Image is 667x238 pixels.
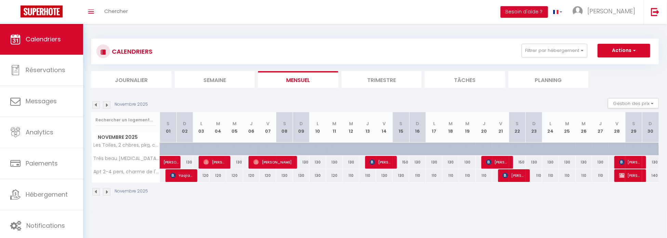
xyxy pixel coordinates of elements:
div: 130 [642,156,659,169]
abbr: M [332,120,336,127]
th: 27 [592,112,609,143]
th: 29 [625,112,642,143]
div: 130 [442,156,459,169]
div: 140 [642,169,659,182]
abbr: M [449,120,453,127]
div: 130 [376,169,393,182]
div: 130 [409,156,426,169]
button: Filtrer par hébergement [522,44,587,57]
p: Novembre 2025 [115,101,148,108]
div: 110 [459,169,476,182]
span: Analytics [26,128,53,136]
abbr: D [183,120,186,127]
div: 120 [326,169,343,182]
a: [PERSON_NAME] [160,156,177,169]
div: 150 [509,156,526,169]
div: 110 [592,169,609,182]
span: Apt 2-4 pers, charme de l'ancien, calme, vélos [93,169,161,174]
div: 120 [193,169,210,182]
div: 130 [309,156,326,169]
div: 120 [210,169,226,182]
abbr: L [550,120,552,127]
th: 14 [376,112,393,143]
th: 21 [492,112,509,143]
abbr: M [216,120,220,127]
th: 10 [309,112,326,143]
div: 130 [576,156,592,169]
span: Réservations [26,66,65,74]
div: 110 [526,169,543,182]
li: Semaine [175,71,255,88]
span: Calendriers [26,35,61,43]
button: Besoin d'aide ? [501,6,548,18]
div: 110 [343,169,360,182]
p: Novembre 2025 [115,188,148,195]
div: 130 [542,156,559,169]
input: Rechercher un logement... [95,114,156,126]
abbr: S [516,120,519,127]
abbr: D [532,120,536,127]
abbr: S [632,120,635,127]
span: Hébergement [26,190,68,199]
li: Trimestre [342,71,422,88]
th: 22 [509,112,526,143]
span: Yaojia He [170,169,192,182]
span: Les Toiles, 2 chbres, pkg, calme [93,143,161,148]
span: Novembre 2025 [92,132,160,142]
abbr: S [166,120,170,127]
th: 24 [542,112,559,143]
span: [PERSON_NAME] [163,152,179,165]
div: 110 [442,169,459,182]
div: 130 [592,156,609,169]
abbr: J [366,120,369,127]
th: 23 [526,112,543,143]
span: Notifications [26,221,65,230]
div: 110 [476,169,493,182]
abbr: L [317,120,319,127]
th: 11 [326,112,343,143]
abbr: L [200,120,202,127]
div: 150 [392,156,409,169]
abbr: V [616,120,619,127]
li: Journalier [91,71,171,88]
span: Chercher [104,8,128,15]
abbr: D [416,120,419,127]
div: 110 [409,169,426,182]
span: Très beau [MEDICAL_DATA] rénové ✮ 2 chambres ✮ Cœur de ville [93,156,161,161]
div: 130 [326,156,343,169]
div: 130 [459,156,476,169]
div: 130 [226,156,243,169]
th: 01 [160,112,177,143]
th: 04 [210,112,226,143]
div: 130 [426,156,443,169]
h3: CALENDRIERS [110,44,152,59]
div: 130 [392,169,409,182]
abbr: M [565,120,569,127]
div: 120 [243,169,260,182]
abbr: S [399,120,402,127]
button: Ouvrir le widget de chat LiveChat [5,3,26,23]
abbr: D [649,120,652,127]
img: Super Booking [21,5,63,17]
th: 16 [409,112,426,143]
div: 120 [226,169,243,182]
li: Mensuel [258,71,338,88]
abbr: M [465,120,469,127]
div: 130 [293,169,310,182]
div: 130 [276,169,293,182]
th: 05 [226,112,243,143]
th: 18 [442,112,459,143]
span: [PERSON_NAME] [253,156,292,169]
th: 03 [193,112,210,143]
th: 26 [576,112,592,143]
li: Tâches [425,71,505,88]
div: 110 [559,169,576,182]
abbr: D [299,120,303,127]
abbr: M [232,120,237,127]
th: 07 [259,112,276,143]
li: Planning [508,71,588,88]
div: 110 [426,169,443,182]
img: ... [573,6,583,16]
div: 130 [526,156,543,169]
th: 09 [293,112,310,143]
